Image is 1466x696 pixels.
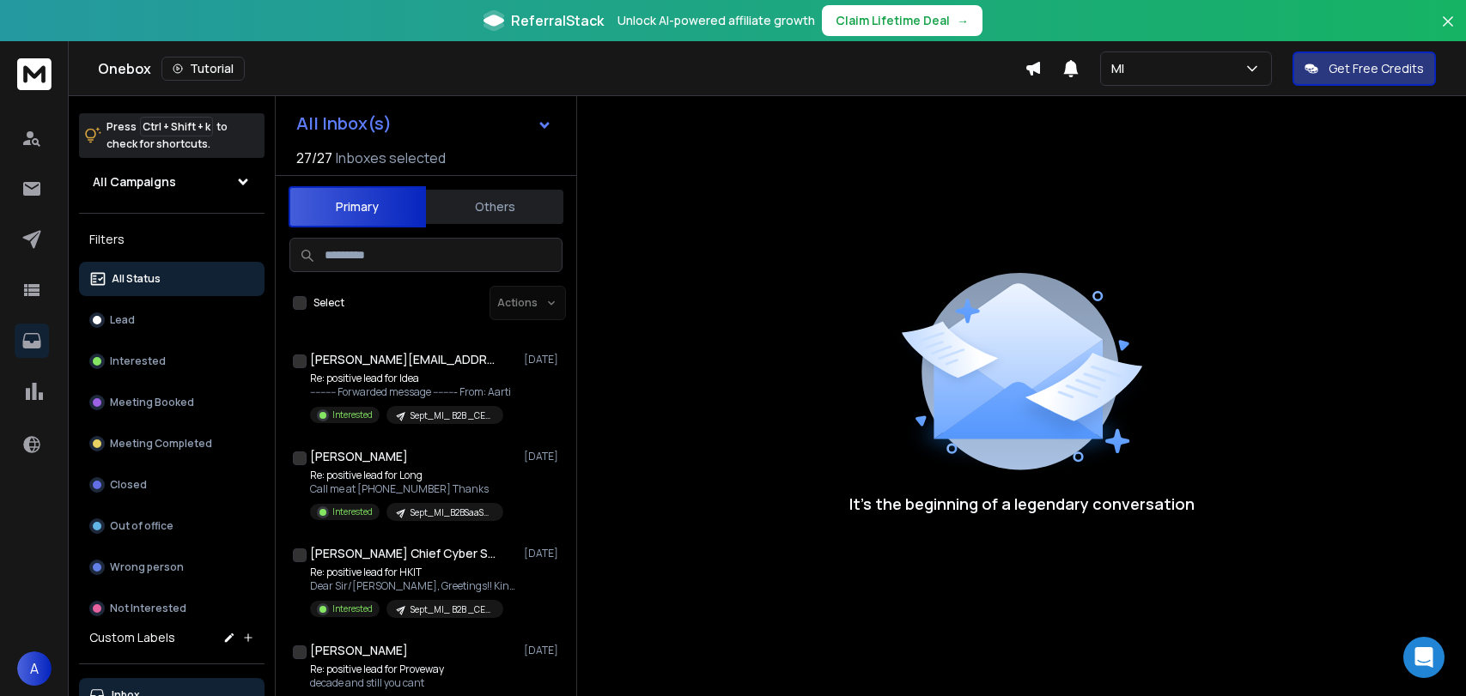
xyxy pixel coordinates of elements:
p: [DATE] [524,644,563,657]
label: Select [313,296,344,310]
p: Re: positive lead for HKIT [310,566,516,579]
button: Meeting Booked [79,385,265,420]
button: All Inbox(s) [283,106,566,141]
p: ---------- Forwarded message --------- From: Aarti [310,385,511,399]
button: Close banner [1437,10,1459,51]
p: Sept_MI_ B2B _CEO_Clay [411,409,493,422]
h1: [PERSON_NAME] [310,448,408,465]
p: Closed [110,478,147,492]
button: Tutorial [161,57,245,81]
p: Press to check for shortcuts. [106,118,228,153]
h1: All Campaigns [93,173,176,191]
button: Others [426,188,563,226]
span: 27 / 27 [296,148,332,168]
p: [DATE] [524,547,563,560]
p: Re: positive lead for Proveway [310,663,516,676]
p: Meeting Completed [110,437,212,451]
button: Wrong person [79,550,265,584]
div: Onebox [98,57,1025,81]
p: Wrong person [110,560,184,574]
button: Not Interested [79,591,265,626]
h1: [PERSON_NAME] [310,642,408,659]
button: Primary [289,186,426,227]
div: Open Intercom Messenger [1403,637,1445,678]
h1: [PERSON_NAME][EMAIL_ADDRESS][DOMAIN_NAME] [310,351,499,368]
h3: Inboxes selected [336,148,446,168]
button: Closed [79,468,265,502]
button: A [17,651,52,686]
button: Meeting Completed [79,427,265,461]
button: All Status [79,262,265,296]
p: Re: positive lead for Long [310,469,503,482]
p: Call me at [PHONE_NUMBER] Thanks [310,482,503,496]
p: Meeting Booked [110,396,194,409]
p: Out of office [110,519,173,533]
span: ReferralStack [511,10,604,31]
p: Sept_MI_B2BSaaS_India_CEO [411,506,493,519]
button: Interested [79,344,265,378]
button: Out of office [79,509,265,543]
h1: All Inbox(s) [296,115,392,132]
p: Interested [332,505,373,518]
p: Get Free Credits [1329,60,1424,77]
p: Not Interested [110,602,186,615]
p: decade and still you cant [310,676,516,690]
p: It’s the beginning of a legendary conversation [849,492,1195,516]
button: Lead [79,303,265,337]
p: Interested [332,602,373,615]
p: [DATE] [524,450,563,463]
p: All Status [112,272,161,286]
p: Re: positive lead for Idea [310,372,511,385]
p: [DATE] [524,353,563,366]
p: Dear Sir/[PERSON_NAME], Greetings!! Kindly refer [310,579,516,593]
p: Interested [110,354,166,368]
p: Interested [332,409,373,421]
p: Sept_MI_ B2B _CEO_Clay [411,603,493,616]
h3: Filters [79,227,265,251]
button: Get Free Credits [1293,51,1436,86]
p: Lead [110,313,135,327]
p: Unlock AI-powered affiliate growth [617,12,815,29]
h3: Custom Labels [89,629,175,646]
button: Claim Lifetime Deal→ [822,5,982,36]
h1: [PERSON_NAME] Chief Cyber Security Advisor-SG [310,545,499,562]
span: Ctrl + Shift + k [140,117,213,136]
p: MI [1111,60,1131,77]
button: All Campaigns [79,165,265,199]
span: → [957,12,969,29]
